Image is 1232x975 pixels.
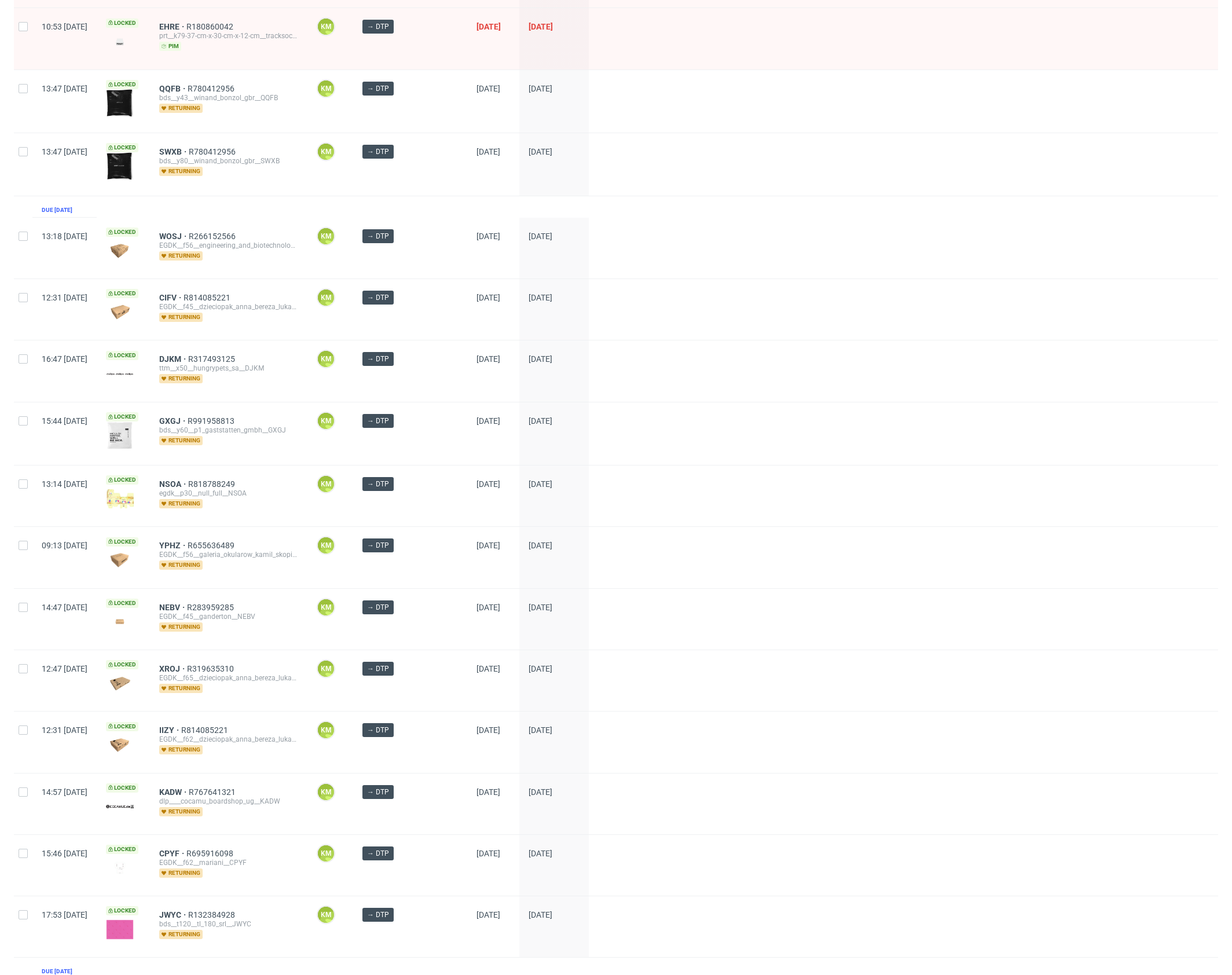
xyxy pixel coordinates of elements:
[159,313,203,322] span: returning
[42,293,87,302] span: 12:31 [DATE]
[106,737,134,753] img: version_two_editor_design
[159,251,203,261] span: returning
[318,80,334,97] figcaption: KM
[318,784,334,800] figcaption: KM
[106,89,134,117] img: version_two_editor_design
[476,147,500,156] span: [DATE]
[367,479,389,489] span: → DTP
[189,232,238,241] a: R266152566
[159,232,189,241] span: WOSJ
[42,84,87,93] span: 13:47 [DATE]
[106,143,138,152] span: Locked
[529,354,552,364] span: [DATE]
[529,147,552,156] span: [DATE]
[476,22,501,31] span: [DATE]
[367,602,389,613] span: → DTP
[159,550,298,559] div: EGDK__f56__galeria_okularow_kamil_skopinski__YPHZ
[106,421,134,449] img: data
[159,858,298,867] div: EGDK__f62__mariani__CPYF
[159,156,298,166] div: bds__y80__winand_bonzol_gbr__SWXB
[318,845,334,862] figcaption: KM
[159,849,186,858] a: CPYF
[159,787,189,797] a: KADW
[159,93,298,102] div: bds__y43__winand_bonzol_gbr__QQFB
[159,479,188,489] span: NSOA
[42,416,87,426] span: 15:44 [DATE]
[188,541,237,550] a: R655636489
[318,907,334,923] figcaption: KM
[367,540,389,551] span: → DTP
[106,537,138,547] span: Locked
[106,805,134,809] img: data
[159,868,203,878] span: returning
[367,83,389,94] span: → DTP
[159,426,298,435] div: bds__y60__p1_gaststatten_gmbh__GXGJ
[159,42,181,51] span: pim
[106,722,138,731] span: Locked
[318,289,334,306] figcaption: KM
[42,354,87,364] span: 16:47 [DATE]
[529,787,552,797] span: [DATE]
[106,152,134,180] img: version_two_editor_design
[106,372,134,376] img: data
[318,413,334,429] figcaption: KM
[106,599,138,608] span: Locked
[529,603,552,612] span: [DATE]
[106,412,138,421] span: Locked
[188,354,237,364] a: R317493125
[529,22,553,31] span: [DATE]
[367,664,389,674] span: → DTP
[159,84,188,93] a: QQFB
[476,725,500,735] span: [DATE]
[159,664,187,673] a: XROJ
[181,725,230,735] span: R814085221
[188,84,237,93] span: R780412956
[42,787,87,797] span: 14:57 [DATE]
[106,676,134,691] img: version_two_editor_design
[367,416,389,426] span: → DTP
[188,910,237,919] span: R132384928
[159,293,184,302] a: CIFV
[367,231,389,241] span: → DTP
[159,622,203,632] span: returning
[159,354,188,364] span: DJKM
[106,19,138,28] span: Locked
[106,783,138,793] span: Locked
[106,228,138,237] span: Locked
[367,787,389,797] span: → DTP
[189,787,238,797] span: R767641321
[188,416,237,426] a: R991958813
[159,22,186,31] a: EHRE
[318,661,334,677] figcaption: KM
[159,416,188,426] a: GXGJ
[476,664,500,673] span: [DATE]
[476,603,500,612] span: [DATE]
[367,910,389,920] span: → DTP
[529,232,552,241] span: [DATE]
[476,787,500,797] span: [DATE]
[159,241,298,250] div: EGDK__f56__engineering_and_biotechnology__WOSJ
[187,603,236,612] a: R283959285
[318,537,334,554] figcaption: KM
[529,849,552,858] span: [DATE]
[476,541,500,550] span: [DATE]
[367,848,389,859] span: → DTP
[42,232,87,241] span: 13:18 [DATE]
[188,479,237,489] a: R818788249
[106,552,134,568] img: data
[159,684,203,693] span: returning
[159,104,203,113] span: returning
[106,475,138,485] span: Locked
[529,664,552,673] span: [DATE]
[367,21,389,32] span: → DTP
